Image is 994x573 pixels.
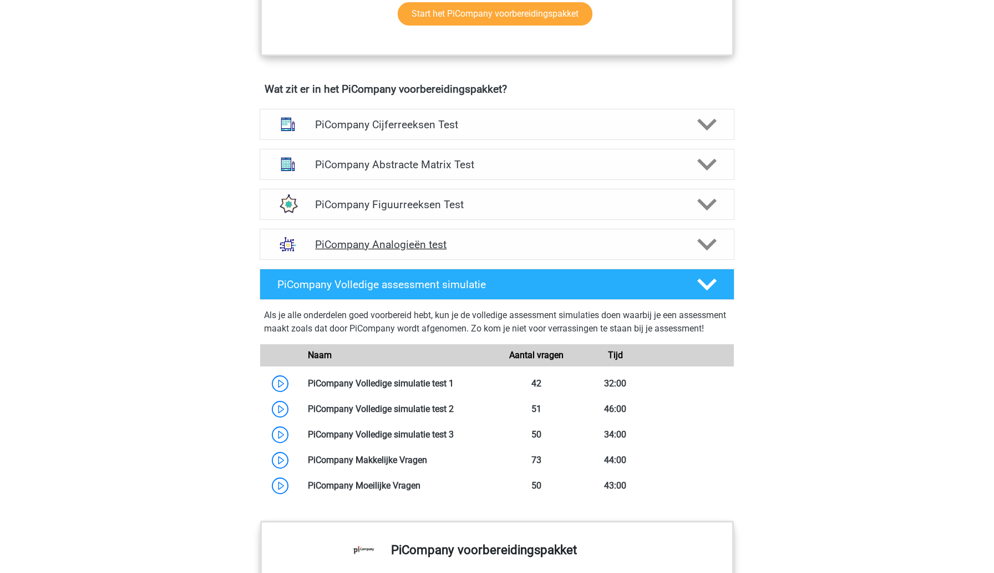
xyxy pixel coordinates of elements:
[264,309,730,340] div: Als je alle onderdelen goed voorbereid hebt, kun je de volledige assessment simulaties doen waarb...
[273,190,302,219] img: figuurreeksen
[315,238,678,251] h4: PiCompany Analogieën test
[255,229,739,260] a: analogieen PiCompany Analogieën test
[497,349,576,362] div: Aantal vragen
[315,158,678,171] h4: PiCompany Abstracte Matrix Test
[255,109,739,140] a: cijferreeksen PiCompany Cijferreeksen Test
[255,269,739,300] a: PiCompany Volledige assessment simulatie
[273,150,302,179] img: abstracte matrices
[300,454,497,467] div: PiCompany Makkelijke Vragen
[300,377,497,390] div: PiCompany Volledige simulatie test 1
[255,189,739,220] a: figuurreeksen PiCompany Figuurreeksen Test
[273,230,302,259] img: analogieen
[255,149,739,180] a: abstracte matrices PiCompany Abstracte Matrix Test
[300,403,497,416] div: PiCompany Volledige simulatie test 2
[273,110,302,139] img: cijferreeksen
[300,349,497,362] div: Naam
[277,278,679,291] h4: PiCompany Volledige assessment simulatie
[576,349,655,362] div: Tijd
[315,118,678,131] h4: PiCompany Cijferreeksen Test
[315,198,678,211] h4: PiCompany Figuurreeksen Test
[300,428,497,441] div: PiCompany Volledige simulatie test 3
[398,2,592,26] a: Start het PiCompany voorbereidingspakket
[265,83,729,95] h4: Wat zit er in het PiCompany voorbereidingspakket?
[300,479,497,492] div: PiCompany Moeilijke Vragen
